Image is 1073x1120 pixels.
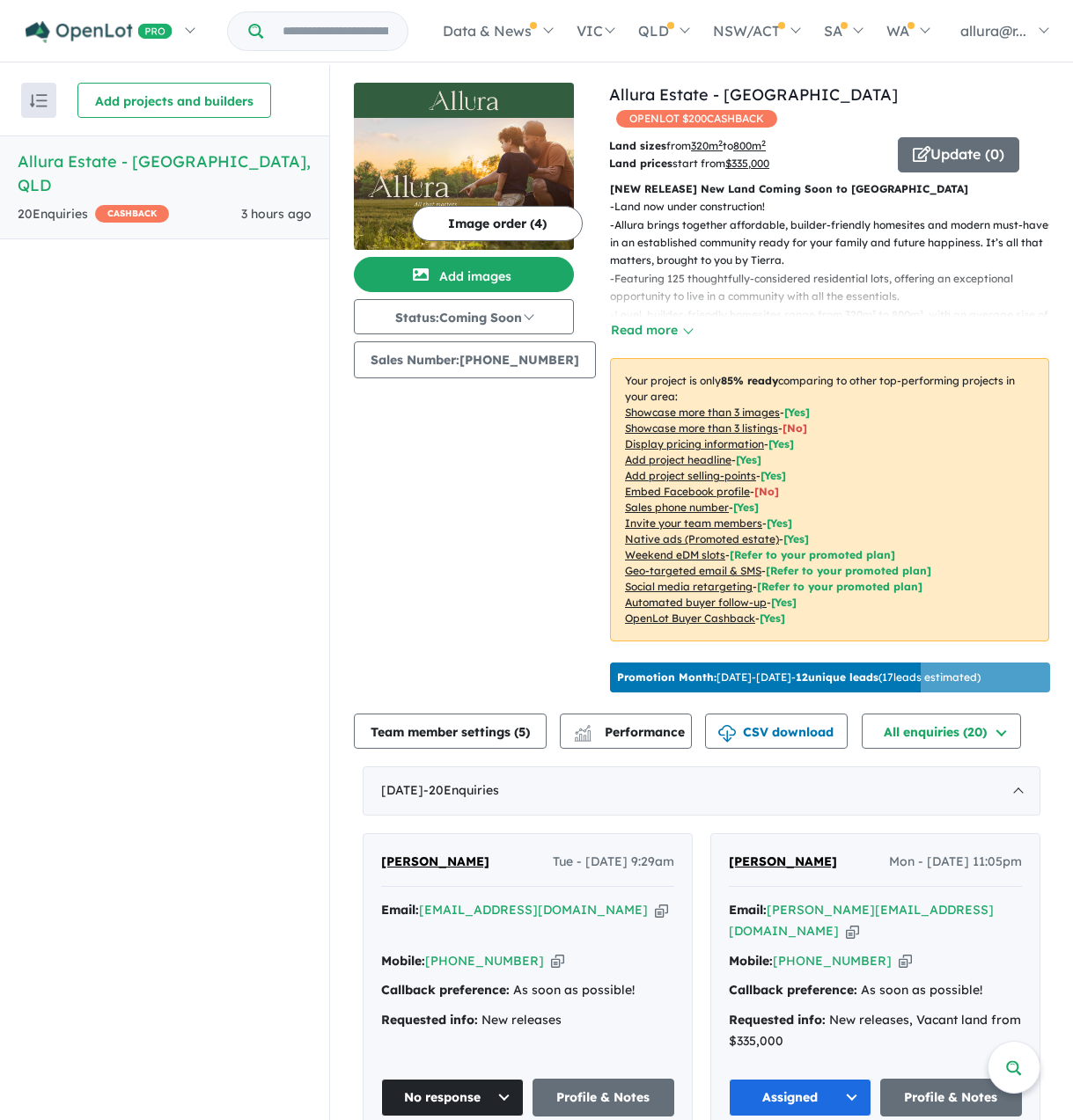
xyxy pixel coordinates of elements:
strong: Callback preference: [729,982,857,998]
span: allura@r... [960,22,1026,40]
img: bar-chart.svg [574,730,592,742]
u: Social media retargeting [625,580,753,593]
span: [ Yes ] [733,501,759,514]
img: Openlot PRO Logo White [26,21,173,43]
button: CSV download [705,714,848,749]
a: [PHONE_NUMBER] [773,953,892,969]
strong: Callback preference: [381,982,510,998]
button: All enquiries (20) [862,714,1021,749]
button: Copy [846,922,859,941]
span: [Refer to your promoted plan] [757,580,922,593]
p: from [609,137,885,155]
a: Profile & Notes [533,1079,675,1116]
a: [PERSON_NAME][EMAIL_ADDRESS][DOMAIN_NAME] [729,902,994,939]
div: 20 Enquir ies [18,204,169,225]
u: Add project selling-points [625,469,756,482]
p: [NEW RELEASE] New Land Coming Soon to [GEOGRAPHIC_DATA] [610,180,1049,198]
span: [Refer to your promoted plan] [766,564,931,577]
a: [EMAIL_ADDRESS][DOMAIN_NAME] [419,902,648,918]
p: [DATE] - [DATE] - ( 17 leads estimated) [617,670,981,685]
a: Profile & Notes [880,1079,1023,1116]
button: Image order (4) [412,206,583,241]
button: Assigned [729,1079,871,1116]
button: Status:Coming Soon [354,299,574,334]
u: Native ads (Promoted estate) [625,532,779,545]
a: Allura Estate - [GEOGRAPHIC_DATA] [609,84,898,105]
button: Sales Number:[PHONE_NUMBER] [354,341,596,378]
b: Promotion Month: [617,670,717,684]
button: No response [381,1079,524,1116]
span: [Refer to your promoted plan] [730,548,895,561]
b: 85 % ready [721,374,778,387]
span: [Yes] [771,596,797,609]
span: [ No ] [754,485,779,498]
span: [Yes] [760,611,785,625]
button: Copy [551,952,564,970]
u: Invite your team members [625,516,762,530]
u: $ 335,000 [725,157,769,170]
strong: Mobile: [381,953,425,969]
span: CASHBACK [95,205,169,223]
span: Mon - [DATE] 11:05pm [889,852,1022,873]
div: New releases, Vacant land from $335,000 [729,1010,1022,1052]
p: start from [609,155,885,172]
span: Performance [577,724,685,740]
a: [PERSON_NAME] [381,852,489,873]
strong: Requested info: [729,1012,826,1028]
img: download icon [718,725,736,743]
u: Automated buyer follow-up [625,596,767,609]
u: Showcase more than 3 images [625,406,780,419]
h5: Allura Estate - [GEOGRAPHIC_DATA] , QLD [18,150,312,197]
span: OPENLOT $ 200 CASHBACK [616,110,777,128]
img: Allura Estate - Bundamba [354,118,574,250]
span: Tue - [DATE] 9:29am [553,852,674,873]
button: Add images [354,257,574,292]
span: [PERSON_NAME] [381,853,489,869]
button: Copy [655,901,668,919]
button: Update (0) [898,137,1019,172]
span: [ Yes ] [784,406,810,419]
strong: Requested info: [381,1012,478,1028]
span: - 20 Enquir ies [423,782,499,798]
u: Showcase more than 3 listings [625,421,778,435]
span: [ Yes ] [768,437,794,450]
p: - Featuring 125 thoughtfully-considered residential lots, offering an exceptional opportunity to ... [610,270,1063,306]
b: Land prices [609,157,672,170]
u: OpenLot Buyer Cashback [625,611,755,625]
u: Geo-targeted email & SMS [625,564,761,577]
strong: Mobile: [729,953,773,969]
span: to [723,139,766,152]
b: Land sizes [609,139,666,152]
u: Embed Facebook profile [625,485,750,498]
span: [ Yes ] [761,469,786,482]
p: Your project is only comparing to other top-performing projects in your area: - - - - - - - - - -... [610,358,1049,641]
button: Add projects and builders [77,83,271,118]
span: 5 [518,724,525,740]
img: Allura Estate - Bundamba Logo [361,90,567,111]
span: 3 hours ago [241,206,312,222]
a: [PERSON_NAME] [729,852,837,873]
u: Add project headline [625,453,731,466]
p: - Allura brings together affordable, builder-friendly homesites and modern must-haves in an estab... [610,216,1063,270]
div: As soon as possible! [381,980,674,1001]
p: - Land now under construction! [610,198,1063,216]
button: Read more [610,320,693,340]
input: Try estate name, suburb, builder or developer [267,12,404,50]
p: - Level, builder-friendly homesites range from 320m² to 800m², with an average size of 440m². [610,306,1063,342]
strong: Email: [729,902,767,918]
u: Sales phone number [625,501,729,514]
span: [PERSON_NAME] [729,853,837,869]
span: [ Yes ] [767,516,792,530]
span: [ No ] [783,421,807,435]
u: Display pricing information [625,437,764,450]
span: [ Yes ] [736,453,761,466]
button: Performance [560,714,692,749]
strong: Email: [381,902,419,918]
button: Team member settings (5) [354,714,547,749]
div: [DATE] [363,766,1040,816]
u: 320 m [691,139,723,152]
sup: 2 [718,138,723,148]
u: 800 m [733,139,766,152]
sup: 2 [761,138,766,148]
u: Weekend eDM slots [625,548,725,561]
